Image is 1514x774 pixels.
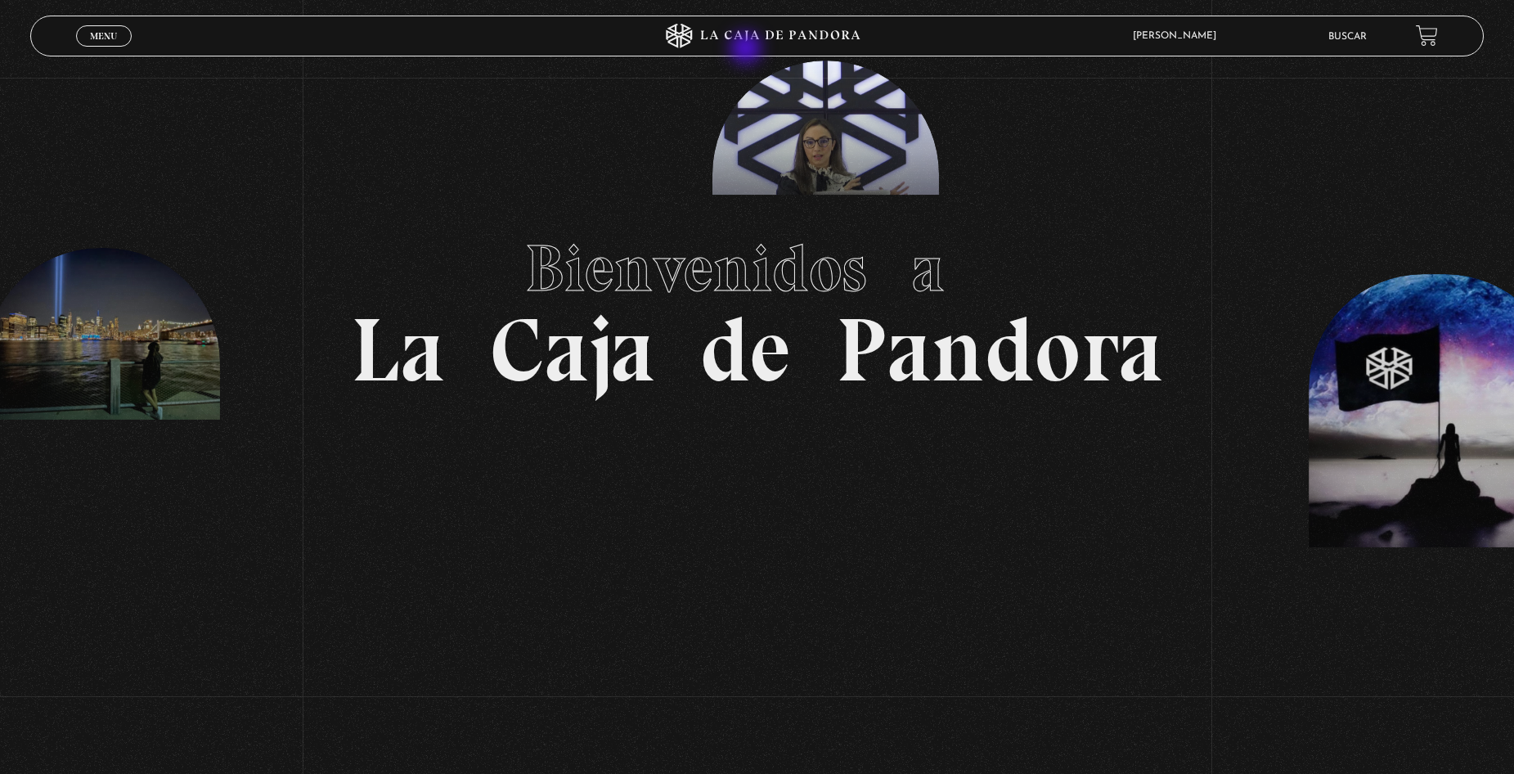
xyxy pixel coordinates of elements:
a: Buscar [1328,32,1367,42]
span: [PERSON_NAME] [1125,31,1233,41]
span: Cerrar [84,45,123,56]
span: Bienvenidos a [525,229,990,308]
span: Menu [90,31,117,41]
h1: La Caja de Pandora [351,215,1163,395]
a: View your shopping cart [1416,25,1438,47]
